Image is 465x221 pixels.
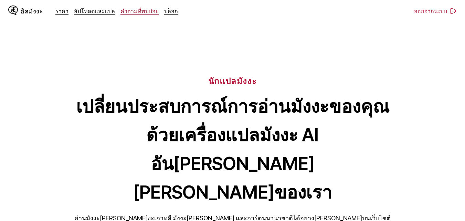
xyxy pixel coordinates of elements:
a: คำถามที่พบบ่อย [120,8,159,14]
a: บล็อก [164,8,178,14]
button: ออกจากระบบ [414,7,457,16]
img: โลโก้ IsManga [8,6,18,15]
font: นักแปลมังงะ [208,76,257,86]
a: โลโก้ IsMangaอิสมังงะ [8,6,55,17]
img: ออกจากระบบ [450,8,457,14]
font: อิสมังงะ [21,8,43,14]
a: ราคา [55,8,68,14]
font: ออกจากระบบ [414,8,447,14]
a: อัปโหลดและแปล [74,8,115,14]
font: เปลี่ยนประสบการณ์การอ่านมังงะของคุณด้วยเครื่องแปลมังงะ AI อัน[PERSON_NAME][PERSON_NAME]ของเรา [76,96,389,203]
